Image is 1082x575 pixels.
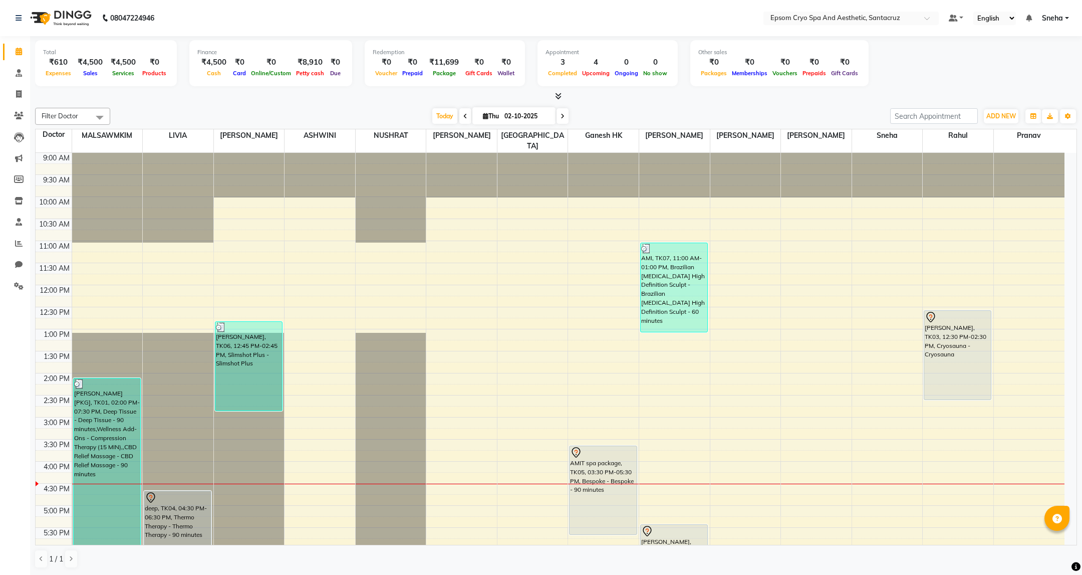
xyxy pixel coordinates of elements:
[72,129,143,142] span: MALSAWMKIM
[770,70,800,77] span: Vouchers
[248,70,294,77] span: Online/Custom
[41,175,72,185] div: 9:30 AM
[42,373,72,384] div: 2:00 PM
[986,112,1016,120] span: ADD NEW
[546,48,670,57] div: Appointment
[426,129,497,142] span: [PERSON_NAME]
[570,446,636,534] div: AMIT spa package, TK05, 03:30 PM-05:30 PM, Bespoke - Bespoke - 90 minutes
[984,109,1018,123] button: ADD NEW
[36,129,72,140] div: Doctor
[41,153,72,163] div: 9:00 AM
[639,129,710,142] span: [PERSON_NAME]
[356,129,426,142] span: NUSHRAT
[43,70,74,77] span: Expenses
[74,57,107,68] div: ₹4,500
[42,528,72,538] div: 5:30 PM
[37,197,72,208] div: 10:00 AM
[38,285,72,296] div: 12:00 PM
[230,70,248,77] span: Card
[641,57,670,68] div: 0
[197,57,230,68] div: ₹4,500
[698,70,729,77] span: Packages
[42,351,72,362] div: 1:30 PM
[43,57,74,68] div: ₹610
[729,57,770,68] div: ₹0
[110,70,137,77] span: Services
[729,70,770,77] span: Memberships
[924,311,991,400] div: [PERSON_NAME], TK03, 12:30 PM-02:30 PM, Cryosauna - Cryosauna
[612,57,641,68] div: 0
[1040,535,1072,565] iframe: chat widget
[432,108,457,124] span: Today
[294,57,327,68] div: ₹8,910
[463,57,495,68] div: ₹0
[81,70,100,77] span: Sales
[641,70,670,77] span: No show
[248,57,294,68] div: ₹0
[497,129,568,152] span: [GEOGRAPHIC_DATA]
[400,70,425,77] span: Prepaid
[285,129,355,142] span: ASHWINI
[580,70,612,77] span: Upcoming
[546,57,580,68] div: 3
[42,329,72,340] div: 1:00 PM
[42,462,72,472] div: 4:00 PM
[107,57,140,68] div: ₹4,500
[328,70,343,77] span: Due
[829,70,861,77] span: Gift Cards
[327,57,344,68] div: ₹0
[214,129,285,142] span: [PERSON_NAME]
[197,48,344,57] div: Finance
[568,129,639,142] span: Ganesh HK
[140,70,169,77] span: Products
[294,70,327,77] span: Petty cash
[698,57,729,68] div: ₹0
[140,57,169,68] div: ₹0
[546,70,580,77] span: Completed
[373,70,400,77] span: Voucher
[923,129,993,142] span: Rahul
[495,57,517,68] div: ₹0
[42,440,72,450] div: 3:30 PM
[829,57,861,68] div: ₹0
[770,57,800,68] div: ₹0
[890,108,978,124] input: Search Appointment
[37,263,72,274] div: 11:30 AM
[373,57,400,68] div: ₹0
[463,70,495,77] span: Gift Cards
[495,70,517,77] span: Wallet
[42,506,72,516] div: 5:00 PM
[641,243,707,332] div: AMI, TK07, 11:00 AM-01:00 PM, Brazilian [MEDICAL_DATA] High Definition Sculpt - Brazilian [MEDICA...
[215,322,282,411] div: [PERSON_NAME], TK06, 12:45 PM-02:45 PM, Slimshot Plus - Slimshot Plus
[42,112,78,120] span: Filter Doctor
[580,57,612,68] div: 4
[430,70,458,77] span: Package
[781,129,852,142] span: [PERSON_NAME]
[37,241,72,252] div: 11:00 AM
[425,57,463,68] div: ₹11,699
[42,396,72,406] div: 2:30 PM
[400,57,425,68] div: ₹0
[38,307,72,318] div: 12:30 PM
[994,129,1064,142] span: Pranav
[43,48,169,57] div: Total
[42,484,72,494] div: 4:30 PM
[26,4,94,32] img: logo
[800,57,829,68] div: ₹0
[480,112,501,120] span: Thu
[1042,13,1063,24] span: Sneha
[110,4,154,32] b: 08047224946
[49,554,63,564] span: 1 / 1
[800,70,829,77] span: Prepaids
[143,129,213,142] span: LIVIA
[698,48,861,57] div: Other sales
[37,219,72,230] div: 10:30 AM
[230,57,248,68] div: ₹0
[852,129,923,142] span: Sneha
[373,48,517,57] div: Redemption
[42,418,72,428] div: 3:00 PM
[710,129,781,142] span: [PERSON_NAME]
[204,70,223,77] span: Cash
[612,70,641,77] span: Ongoing
[501,109,552,124] input: 2025-10-02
